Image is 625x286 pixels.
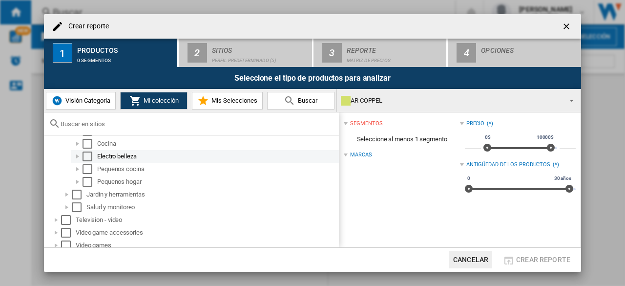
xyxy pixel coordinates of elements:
[51,95,63,107] img: wiser-icon-blue.png
[535,133,555,141] span: 10000$
[61,120,334,128] input: Buscar en sitios
[76,215,337,225] div: Television - video
[83,152,97,161] md-checkbox: Select
[83,164,97,174] md-checkbox: Select
[347,43,443,53] div: Reporte
[77,43,173,53] div: Productos
[500,251,573,268] button: Crear reporte
[313,39,448,67] button: 3 Reporte Matriz de precios
[97,139,337,149] div: Cocina
[77,53,173,63] div: 0 segmentos
[86,190,337,199] div: Jardin y herramientas
[120,92,187,110] button: Mi colección
[53,43,72,63] div: 1
[76,241,337,250] div: Video games
[179,39,313,67] button: 2 Sitios Perfil predeterminado (5)
[562,22,573,33] ng-md-icon: getI18NText('BUTTONS.CLOSE_DIALOG')
[466,120,484,128] div: Precio
[97,177,337,187] div: Pequenos hogar
[97,152,337,161] div: Electro belleza
[350,120,382,128] div: segmentos
[516,256,570,264] span: Crear reporte
[72,190,86,199] md-checkbox: Select
[212,53,308,63] div: Perfil predeterminado (5)
[466,175,472,182] span: 0
[97,164,337,174] div: Pequenos cocina
[558,17,577,36] button: getI18NText('BUTTONS.CLOSE_DIALOG')
[72,202,86,212] md-checkbox: Select
[83,177,97,187] md-checkbox: Select
[86,202,337,212] div: Salud y monitoreo
[553,175,573,182] span: 30 años
[44,39,178,67] button: 1 Productos 0 segmentos
[481,43,577,53] div: Opciones
[350,151,372,159] div: Marcas
[61,228,76,238] md-checkbox: Select
[46,92,116,110] button: Visión Categoría
[449,251,492,268] button: Cancelar
[212,43,308,53] div: Sitios
[61,241,76,250] md-checkbox: Select
[341,94,561,108] div: AR COPPEL
[466,161,550,169] div: Antigüedad de los productos
[322,43,342,63] div: 3
[83,139,97,149] md-checkbox: Select
[61,215,76,225] md-checkbox: Select
[344,130,459,149] span: Seleccione al menos 1 segmento
[295,97,317,104] span: Buscar
[63,22,109,31] h4: Crear reporte
[267,92,334,110] button: Buscar
[457,43,476,63] div: 4
[448,39,581,67] button: 4 Opciones
[192,92,263,110] button: Mis Selecciones
[209,97,257,104] span: Mis Selecciones
[187,43,207,63] div: 2
[44,67,581,89] div: Seleccione el tipo de productos para analizar
[63,97,110,104] span: Visión Categoría
[141,97,179,104] span: Mi colección
[347,53,443,63] div: Matriz de precios
[76,228,337,238] div: Video game accessories
[483,133,492,141] span: 0$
